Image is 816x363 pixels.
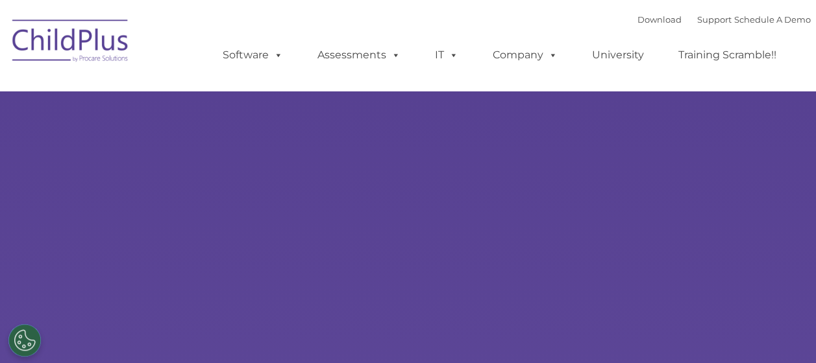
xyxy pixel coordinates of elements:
img: ChildPlus by Procare Solutions [6,10,136,75]
a: Schedule A Demo [734,14,811,25]
a: Support [697,14,732,25]
font: | [637,14,811,25]
button: Cookies Settings [8,324,41,357]
a: Software [210,42,296,68]
a: Assessments [304,42,414,68]
a: Company [480,42,571,68]
a: Training Scramble!! [665,42,789,68]
a: Download [637,14,682,25]
a: University [579,42,657,68]
a: IT [422,42,471,68]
